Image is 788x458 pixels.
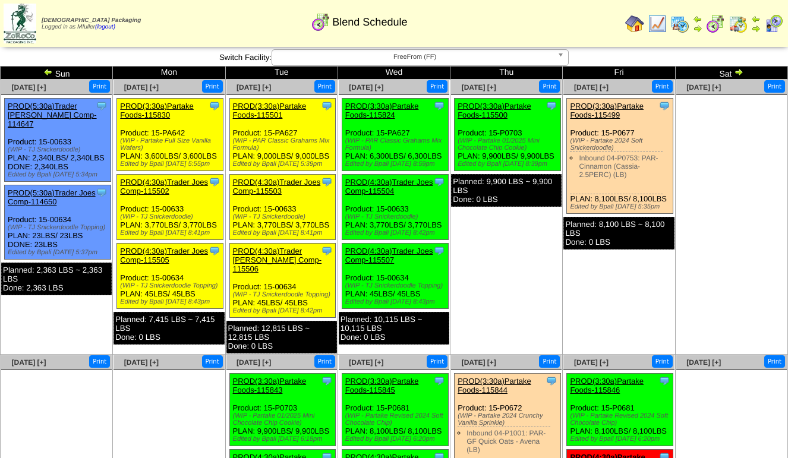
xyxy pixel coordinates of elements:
[229,374,336,446] div: Product: 15-P0703 PLAN: 9,900LBS / 9,900LBS
[570,137,673,151] div: (WIP - Partake 2024 Soft Snickerdoodle)
[648,14,667,33] img: line_graph.gif
[120,229,223,236] div: Edited by Bpali [DATE] 8:41pm
[117,244,223,309] div: Product: 15-00634 PLAN: 45LBS / 45LBS
[96,100,108,112] img: Tooltip
[570,203,673,210] div: Edited by Bpali [DATE] 5:35pm
[8,188,96,206] a: PROD(5:30a)Trader Joes Comp-114650
[670,14,689,33] img: calendarprod.gif
[225,67,338,80] td: Tue
[233,160,336,168] div: Edited by Bpali [DATE] 5:39pm
[693,14,702,24] img: arrowleft.gif
[764,14,783,33] img: calendarcustomer.gif
[345,213,448,220] div: (WIP - TJ Snickerdoodle)
[233,377,307,394] a: PROD(3:30a)Partake Foods-115843
[12,358,46,367] a: [DATE] [+]
[764,80,785,93] button: Print
[345,435,448,443] div: Edited by Bpali [DATE] 6:20pm
[349,83,383,91] span: [DATE] [+]
[579,154,658,179] a: Inbound 04-P0753: PAR- Cinnamon (Cassia-2.5PERC) (LB)
[342,175,448,240] div: Product: 15-00633 PLAN: 3,770LBS / 3,770LBS
[427,355,447,368] button: Print
[427,80,447,93] button: Print
[574,358,609,367] a: [DATE] [+]
[4,4,36,43] img: zoroco-logo-small.webp
[574,83,609,91] a: [DATE] [+]
[455,99,561,171] div: Product: 15-P0703 PLAN: 9,900LBS / 9,900LBS
[233,307,336,314] div: Edited by Bpali [DATE] 8:42pm
[120,137,223,151] div: (WIP - Partake Full Size Vanilla Wafers)
[433,375,445,387] img: Tooltip
[345,160,448,168] div: Edited by Bpali [DATE] 8:59pm
[345,282,448,289] div: (WIP - TJ Snickerdoodle Topping)
[233,178,321,195] a: PROD(4:30a)Trader Joes Comp-115503
[751,14,761,24] img: arrowleft.gif
[458,102,531,119] a: PROD(3:30a)Partake Foods-115500
[233,412,336,427] div: (WIP - Partake 01/2025 Mini Chocolate Chip Cookie)
[433,245,445,257] img: Tooltip
[120,178,208,195] a: PROD(4:30a)Trader Joes Comp-115502
[729,14,748,33] img: calendarinout.gif
[89,355,110,368] button: Print
[686,83,721,91] a: [DATE] [+]
[342,99,448,171] div: Product: 15-PA627 PLAN: 6,300LBS / 6,300LBS
[686,358,721,367] a: [DATE] [+]
[202,80,223,93] button: Print
[764,355,785,368] button: Print
[229,175,336,240] div: Product: 15-00633 PLAN: 3,770LBS / 3,770LBS
[546,375,557,387] img: Tooltip
[458,412,560,427] div: (WIP - Partake 2024 Crunchy Vanilla Sprinkle)
[338,67,450,80] td: Wed
[570,412,673,427] div: (WIP - Partake Revised 2024 Soft Chocolate Chip)
[321,245,333,257] img: Tooltip
[462,358,496,367] a: [DATE] [+]
[12,83,46,91] a: [DATE] [+]
[462,83,496,91] span: [DATE] [+]
[233,137,336,151] div: (WIP - PAR Classic Grahams Mix Formula)
[458,160,560,168] div: Edited by Bpali [DATE] 8:39pm
[706,14,725,33] img: calendarblend.gif
[652,80,673,93] button: Print
[124,358,159,367] a: [DATE] [+]
[8,249,111,256] div: Edited by Bpali [DATE] 5:37pm
[467,429,546,454] a: Inbound 04-P1001: PAR- GF Quick Oats - Avena (LB)
[567,374,673,446] div: Product: 15-P0681 PLAN: 8,100LBS / 8,100LBS
[42,17,141,30] span: Logged in as Mfuller
[675,67,787,80] td: Sat
[751,24,761,33] img: arrowright.gif
[433,176,445,188] img: Tooltip
[342,244,448,309] div: Product: 15-00634 PLAN: 45LBS / 45LBS
[345,229,448,236] div: Edited by Bpali [DATE] 8:42pm
[563,67,675,80] td: Fri
[124,83,159,91] a: [DATE] [+]
[345,298,448,305] div: Edited by Bpali [DATE] 8:43pm
[202,355,223,368] button: Print
[563,217,674,249] div: Planned: 8,100 LBS ~ 8,100 LBS Done: 0 LBS
[451,174,562,207] div: Planned: 9,900 LBS ~ 9,900 LBS Done: 0 LBS
[8,102,97,128] a: PROD(5:30a)Trader [PERSON_NAME] Comp-114647
[95,24,115,30] a: (logout)
[458,377,531,394] a: PROD(3:30a)Partake Foods-115844
[658,100,670,112] img: Tooltip
[652,355,673,368] button: Print
[43,67,53,77] img: arrowleft.gif
[277,50,553,64] span: FreeFrom (FF)
[120,102,194,119] a: PROD(3:30a)Partake Foods-115830
[349,358,383,367] a: [DATE] [+]
[570,435,673,443] div: Edited by Bpali [DATE] 6:20pm
[345,247,433,264] a: PROD(4:30a)Trader Joes Comp-115507
[233,247,322,273] a: PROD(4:30a)Trader [PERSON_NAME] Comp-115506
[209,176,220,188] img: Tooltip
[5,99,111,182] div: Product: 15-00633 PLAN: 2,340LBS / 2,340LBS DONE: 2,340LBS
[237,358,271,367] span: [DATE] [+]
[120,298,223,305] div: Edited by Bpali [DATE] 8:43pm
[233,435,336,443] div: Edited by Bpali [DATE] 6:18pm
[117,175,223,240] div: Product: 15-00633 PLAN: 3,770LBS / 3,770LBS
[8,171,111,178] div: Edited by Bpali [DATE] 5:34pm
